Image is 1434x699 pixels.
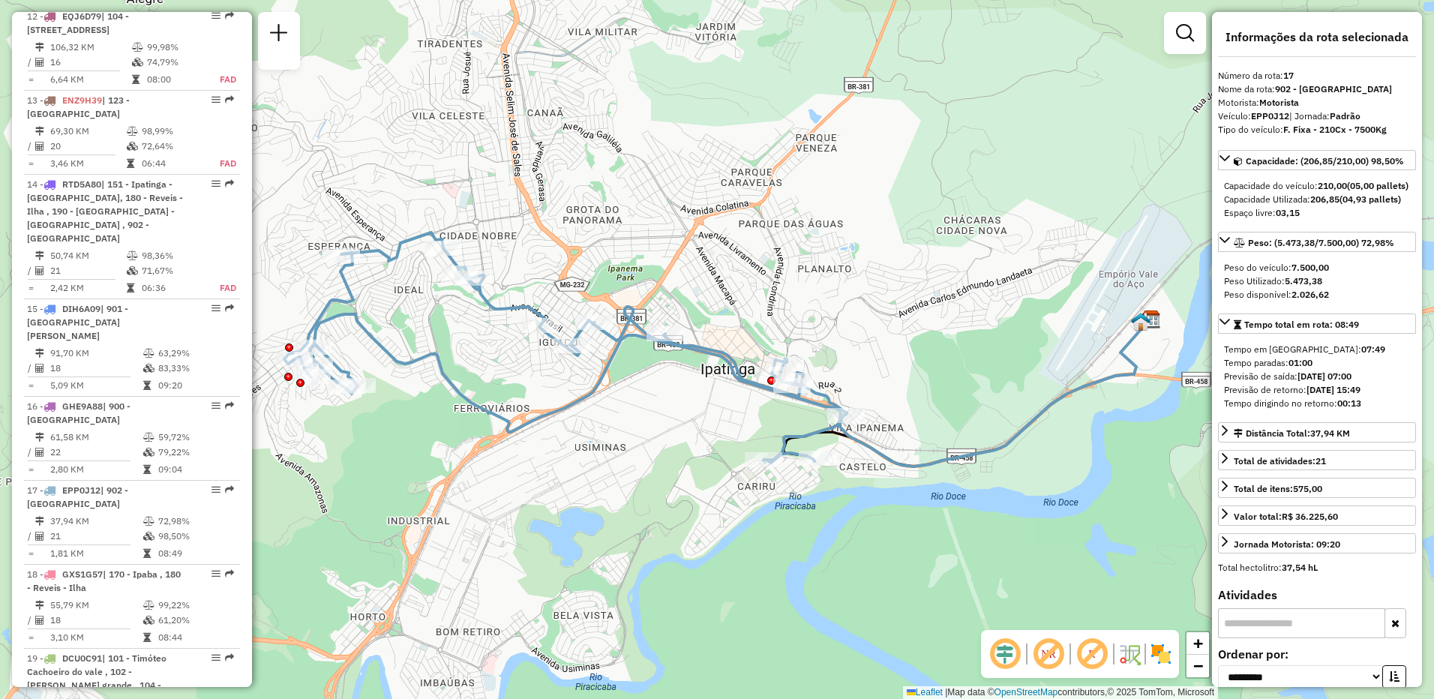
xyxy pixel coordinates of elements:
[1117,642,1141,666] img: Fluxo de ruas
[27,529,34,544] td: /
[1224,356,1410,370] div: Tempo paradas:
[49,462,142,477] td: 2,80 KM
[35,448,44,457] i: Total de Atividades
[27,484,128,509] span: | 902 - [GEOGRAPHIC_DATA]
[1074,636,1110,672] span: Exibir rótulo
[27,178,183,244] span: 14 -
[1218,82,1416,96] div: Nome da rota:
[211,95,220,104] em: Opções
[225,95,234,104] em: Rota exportada
[264,18,294,52] a: Nova sessão e pesquisa
[1186,632,1209,655] a: Zoom in
[225,401,234,410] em: Rota exportada
[49,613,142,628] td: 18
[27,400,130,425] span: 16 -
[35,364,44,373] i: Total de Atividades
[62,400,103,412] span: GHE9A88
[1218,232,1416,252] a: Peso: (5.473,38/7.500,00) 72,98%
[205,72,237,87] td: FAD
[1224,193,1410,206] div: Capacidade Utilizada:
[49,156,126,171] td: 3,46 KM
[141,124,203,139] td: 98,99%
[143,517,154,526] i: % de utilização do peso
[1224,343,1410,356] div: Tempo em [GEOGRAPHIC_DATA]:
[143,532,154,541] i: % de utilização da cubagem
[35,266,44,275] i: Total de Atividades
[1218,109,1416,123] div: Veículo:
[127,127,138,136] i: % de utilização do peso
[62,178,101,190] span: RTD5A80
[203,156,237,171] td: FAD
[146,55,205,70] td: 74,79%
[157,378,233,393] td: 09:20
[1218,533,1416,553] a: Jornada Motorista: 09:20
[27,445,34,460] td: /
[141,156,203,171] td: 06:44
[127,283,134,292] i: Tempo total em rota
[127,266,138,275] i: % de utilização da cubagem
[1310,193,1339,205] strong: 206,85
[1218,422,1416,442] a: Distância Total:37,94 KM
[1282,511,1338,522] strong: R$ 36.225,60
[1339,193,1401,205] strong: (04,93 pallets)
[35,43,44,52] i: Distância Total
[35,616,44,625] i: Total de Atividades
[27,630,34,645] td: =
[143,633,151,642] i: Tempo total em rota
[1218,478,1416,498] a: Total de itens:575,00
[1285,275,1322,286] strong: 5.473,38
[27,303,128,341] span: 15 -
[157,346,233,361] td: 63,29%
[1234,455,1326,466] span: Total de atividades:
[27,72,34,87] td: =
[49,598,142,613] td: 55,79 KM
[1248,237,1394,248] span: Peso: (5.473,38/7.500,00) 72,98%
[62,652,102,664] span: DCU0C91
[62,94,102,106] span: ENZ9H39
[132,75,139,84] i: Tempo total em rota
[1234,510,1338,523] div: Valor total:
[1218,123,1416,136] div: Tipo do veículo:
[141,139,203,154] td: 72,64%
[1283,124,1387,135] strong: F. Fixa - 210Cx - 7500Kg
[1186,655,1209,677] a: Zoom out
[27,400,130,425] span: | 900 - [GEOGRAPHIC_DATA]
[1347,180,1408,191] strong: (05,00 pallets)
[27,568,181,593] span: 18 -
[27,263,34,278] td: /
[1283,70,1294,81] strong: 17
[141,280,203,295] td: 06:36
[27,568,181,593] span: | 170 - Ipaba , 180 - Reveis - Ilha
[143,616,154,625] i: % de utilização da cubagem
[143,349,154,358] i: % de utilização do peso
[27,178,183,244] span: | 151 - Ipatinga - [GEOGRAPHIC_DATA], 180 - Reveis - Ilha , 190 - [GEOGRAPHIC_DATA] - [GEOGRAPHIC...
[49,630,142,645] td: 3,10 KM
[1224,370,1410,383] div: Previsão de saída:
[907,687,943,697] a: Leaflet
[127,159,134,168] i: Tempo total em rota
[49,346,142,361] td: 91,70 KM
[1218,96,1416,109] div: Motorista:
[225,569,234,578] em: Rota exportada
[157,514,233,529] td: 72,98%
[49,139,126,154] td: 20
[49,430,142,445] td: 61,58 KM
[35,127,44,136] i: Distância Total
[49,378,142,393] td: 5,09 KM
[49,72,131,87] td: 6,64 KM
[62,484,100,496] span: EPP0J12
[211,401,220,410] em: Opções
[27,10,129,35] span: 12 -
[27,361,34,376] td: /
[49,40,131,55] td: 106,32 KM
[62,303,100,314] span: DIH6A09
[211,11,220,20] em: Opções
[27,139,34,154] td: /
[1224,397,1410,410] div: Tempo dirigindo no retorno:
[35,251,44,260] i: Distância Total
[1234,427,1350,440] div: Distância Total:
[1141,310,1161,329] img: CDD Ipatinga
[211,485,220,494] em: Opções
[1259,97,1299,108] strong: Motorista
[1224,288,1410,301] div: Peso disponível:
